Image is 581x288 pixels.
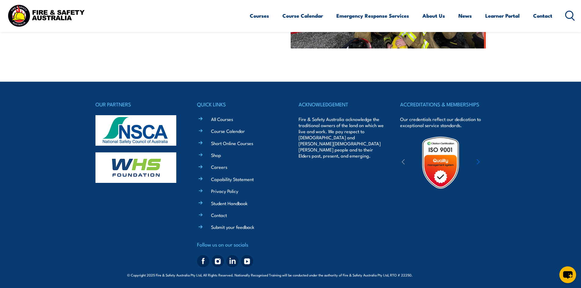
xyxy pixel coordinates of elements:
a: Contact [211,212,227,218]
p: Fire & Safety Australia acknowledge the traditional owners of the land on which we live and work.... [299,116,384,159]
a: Learner Portal [485,8,520,24]
h4: ACCREDITATIONS & MEMBERSHIPS [400,100,486,108]
a: Submit your feedback [211,224,254,230]
a: All Courses [211,116,233,122]
a: Shop [211,152,221,158]
a: Careers [211,164,227,170]
a: Privacy Policy [211,188,238,194]
a: Short Online Courses [211,140,253,146]
a: Emergency Response Services [336,8,409,24]
img: whs-logo-footer [95,152,176,183]
img: Untitled design (19) [414,136,467,189]
a: Capability Statement [211,176,254,182]
a: Student Handbook [211,200,248,206]
h4: OUR PARTNERS [95,100,181,108]
a: Course Calendar [211,128,245,134]
a: About Us [422,8,445,24]
a: Course Calendar [282,8,323,24]
span: Site: [420,272,454,277]
img: ewpa-logo [468,152,521,173]
a: Courses [250,8,269,24]
h4: ACKNOWLEDGEMENT [299,100,384,108]
button: chat-button [559,266,576,283]
p: Our credentials reflect our dedication to exceptional service standards. [400,116,486,128]
a: KND Digital [432,272,454,278]
h4: Follow us on our socials [197,240,282,249]
img: nsca-logo-footer [95,115,176,146]
a: Contact [533,8,552,24]
h4: QUICK LINKS [197,100,282,108]
span: © Copyright 2025 Fire & Safety Australia Pty Ltd, All Rights Reserved. Nationally Recognised Trai... [127,272,454,278]
a: News [458,8,472,24]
